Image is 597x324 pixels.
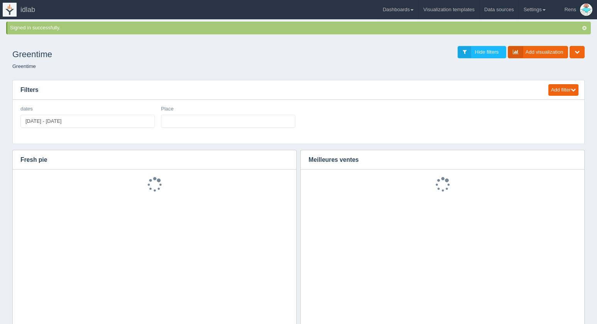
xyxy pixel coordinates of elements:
[13,80,541,100] h3: Filters
[3,3,17,17] img: logo-icon-white-65218e21b3e149ebeb43c0d521b2b0920224ca4d96276e4423216f8668933697.png
[565,2,576,17] div: Rens
[12,46,298,63] h1: Greentime
[508,46,568,59] a: Add visualization
[475,49,499,55] span: Hide filters
[161,105,174,113] label: Place
[13,150,285,170] h3: Fresh pie
[10,24,589,32] div: Signed in successfully.
[301,150,573,170] h3: Meilleures ventes
[580,3,592,16] img: Profile Picture
[20,6,35,14] span: idlab
[20,105,33,113] label: dates
[458,46,506,59] a: Hide filters
[12,63,36,70] li: Greentime
[548,84,578,96] button: Add filter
